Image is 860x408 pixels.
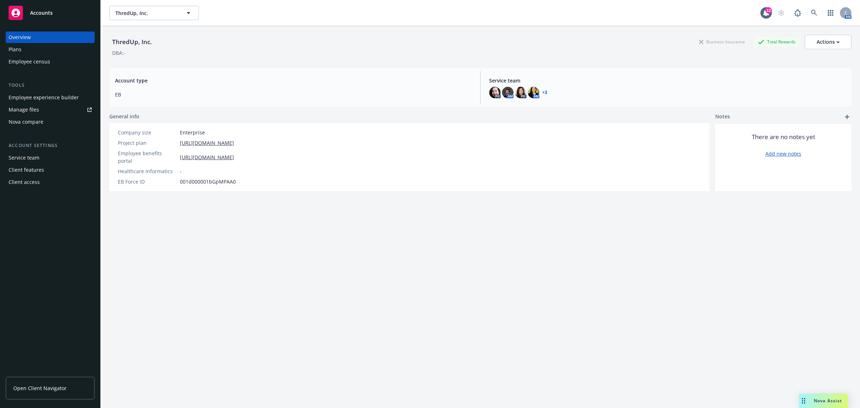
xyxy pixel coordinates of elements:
span: Account type [115,77,472,84]
a: Employee census [6,56,95,67]
span: Accounts [30,10,53,16]
div: Overview [9,32,31,43]
span: 001d000001bGpMPAA0 [180,178,236,185]
span: EB [115,91,472,98]
div: Employee benefits portal [118,150,177,165]
div: DBA: - [112,49,125,57]
button: Nova Assist [799,394,848,408]
div: Service team [9,152,39,163]
span: Nova Assist [814,398,842,404]
a: +3 [542,90,547,95]
div: Tools [6,82,95,89]
img: photo [515,87,526,98]
div: Employee experience builder [9,92,79,103]
a: Report a Bug [790,6,805,20]
div: Business Insurance [696,37,749,46]
span: Enterprise [180,129,205,136]
a: Client features [6,164,95,176]
div: Employee census [9,56,50,67]
div: Healthcare Informatics [118,167,177,175]
button: ThredUp, Inc. [109,6,199,20]
a: Plans [6,44,95,55]
span: - [180,167,182,175]
a: Nova compare [6,116,95,128]
div: Client access [9,176,40,188]
div: 12 [765,7,772,14]
span: There are no notes yet [752,133,815,141]
div: Total Rewards [754,37,799,46]
span: Notes [715,113,730,121]
div: Client features [9,164,44,176]
div: Account settings [6,142,95,149]
a: add [843,113,851,121]
a: [URL][DOMAIN_NAME] [180,153,234,161]
a: Overview [6,32,95,43]
a: Start snowing [774,6,788,20]
a: Add new notes [765,150,801,157]
span: ThredUp, Inc. [115,9,177,17]
img: photo [502,87,513,98]
div: Nova compare [9,116,43,128]
div: EB Force ID [118,178,177,185]
a: Service team [6,152,95,163]
div: Manage files [9,104,39,115]
a: Accounts [6,3,95,23]
a: Search [807,6,821,20]
img: photo [489,87,501,98]
span: General info [109,113,139,120]
div: Plans [9,44,21,55]
a: Switch app [823,6,838,20]
a: Manage files [6,104,95,115]
img: photo [528,87,539,98]
div: Project plan [118,139,177,147]
span: Service team [489,77,846,84]
a: Client access [6,176,95,188]
a: [URL][DOMAIN_NAME] [180,139,234,147]
div: Company size [118,129,177,136]
div: Drag to move [799,394,808,408]
span: Open Client Navigator [13,384,67,392]
button: Actions [805,35,851,49]
div: ThredUp, Inc. [109,37,155,47]
a: Employee experience builder [6,92,95,103]
div: Actions [817,35,840,49]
